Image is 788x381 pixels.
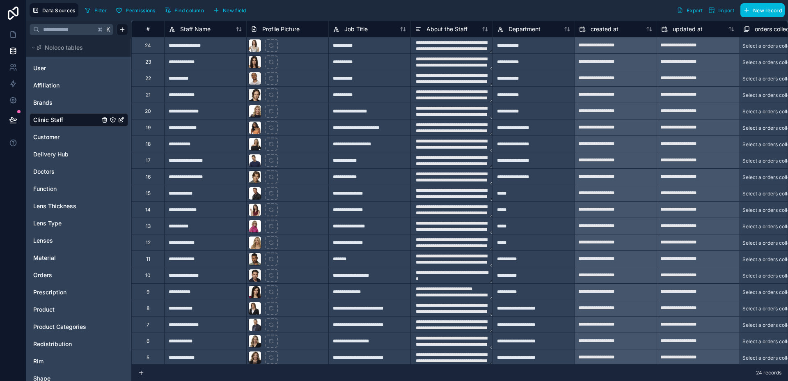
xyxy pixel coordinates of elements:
div: Lens Type [30,217,128,230]
a: Orders [33,271,100,279]
span: Export [687,7,703,14]
button: Filter [82,4,110,16]
div: Redistribution [30,337,128,351]
div: 21 [146,92,151,98]
div: 5 [147,354,149,361]
div: Delivery Hub [30,148,128,161]
div: 13 [146,223,151,230]
div: 16 [146,174,151,180]
span: Permissions [126,7,155,14]
span: Filter [94,7,107,14]
div: Lens Thickness [30,200,128,213]
span: User [33,64,46,72]
span: New field [223,7,246,14]
button: Noloco tables [30,42,123,53]
a: Customer [33,133,100,141]
button: Permissions [113,4,158,16]
button: Export [674,3,706,17]
button: New field [210,4,249,16]
span: Lens Type [33,219,62,227]
span: About the Staff [426,25,467,33]
div: 18 [146,141,151,147]
div: Affiliation [30,79,128,92]
span: Brands [33,99,53,107]
button: Find column [162,4,207,16]
div: 10 [145,272,151,279]
a: Redistribution [33,340,100,348]
span: Clinic Staff [33,116,63,124]
div: Lenses [30,234,128,247]
span: Staff Name [180,25,211,33]
button: New record [740,3,785,17]
span: updated at [673,25,703,33]
div: 7 [147,321,149,328]
div: Rim [30,355,128,368]
div: 17 [146,157,151,164]
div: 8 [147,305,149,312]
span: Doctors [33,168,55,176]
a: Lens Thickness [33,202,100,210]
a: Permissions [113,4,161,16]
a: Affiliation [33,81,100,90]
span: Material [33,254,56,262]
a: Prescription [33,288,100,296]
span: Noloco tables [45,44,83,52]
div: Customer [30,131,128,144]
div: 20 [145,108,151,115]
div: 6 [147,338,149,344]
span: Orders [33,271,52,279]
div: 14 [145,207,151,213]
a: Product [33,305,100,314]
span: Job Title [344,25,368,33]
div: Material [30,251,128,264]
a: Delivery Hub [33,150,100,158]
a: Product Categories [33,323,100,331]
a: Lens Type [33,219,100,227]
span: Import [718,7,734,14]
span: Redistribution [33,340,72,348]
span: Profile Picture [262,25,300,33]
span: Prescription [33,288,66,296]
div: 15 [146,190,151,197]
div: 12 [146,239,151,246]
span: Data Sources [42,7,76,14]
div: Product Categories [30,320,128,333]
a: Rim [33,357,100,365]
div: Doctors [30,165,128,178]
a: Material [33,254,100,262]
span: Product [33,305,55,314]
a: User [33,64,100,72]
a: Brands [33,99,100,107]
span: Rim [33,357,44,365]
a: New record [737,3,785,17]
span: Product Categories [33,323,86,331]
span: Lens Thickness [33,202,76,210]
span: Lenses [33,236,53,245]
span: 24 records [756,370,781,376]
div: 22 [145,75,151,82]
button: Import [706,3,737,17]
a: Clinic Staff [33,116,100,124]
span: Function [33,185,57,193]
div: 24 [145,42,151,49]
div: # [138,26,158,32]
a: Lenses [33,236,100,245]
div: 19 [146,124,151,131]
a: Function [33,185,100,193]
span: Customer [33,133,60,141]
a: Doctors [33,168,100,176]
div: User [30,62,128,75]
div: Product [30,303,128,316]
span: Department [509,25,541,33]
span: New record [753,7,782,14]
div: Brands [30,96,128,109]
div: 9 [147,289,149,295]
div: Prescription [30,286,128,299]
div: 11 [146,256,150,262]
span: Affiliation [33,81,60,90]
span: Find column [174,7,204,14]
span: K [105,27,111,32]
div: Orders [30,269,128,282]
span: Delivery Hub [33,150,69,158]
div: Clinic Staff [30,113,128,126]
